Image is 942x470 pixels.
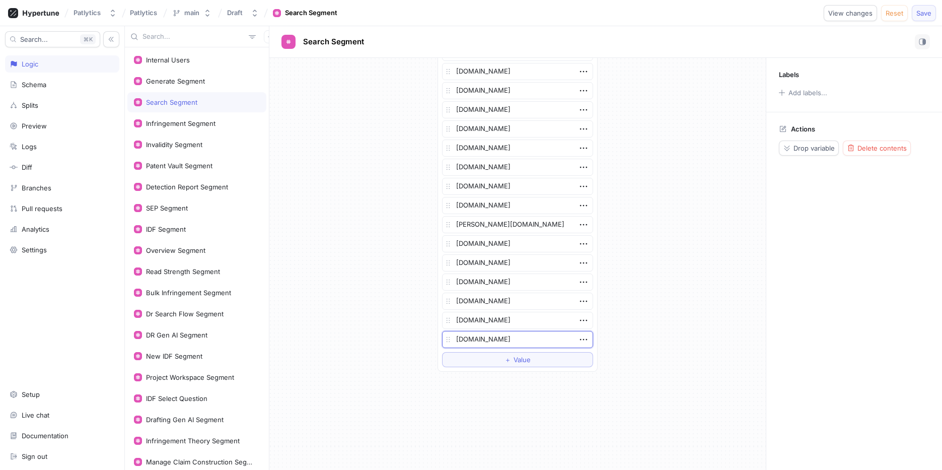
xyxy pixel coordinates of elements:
[146,437,240,445] div: Infringement Theory Segment
[442,140,593,157] textarea: [DOMAIN_NAME]
[22,163,32,171] div: Diff
[824,5,877,21] button: View changes
[22,411,49,419] div: Live chat
[146,56,190,64] div: Internal Users
[828,10,873,16] span: View changes
[793,145,835,151] span: Drop variable
[916,10,931,16] span: Save
[442,63,593,80] textarea: [DOMAIN_NAME]
[514,357,531,363] span: Value
[69,5,121,21] button: Patlytics
[146,394,207,402] div: IDF Select Question
[22,390,40,398] div: Setup
[142,32,245,42] input: Search...
[779,71,799,79] p: Labels
[22,452,47,460] div: Sign out
[442,352,593,367] button: ＋Value
[146,331,207,339] div: DR Gen AI Segment
[22,184,51,192] div: Branches
[5,31,100,47] button: Search...K
[303,38,364,46] span: Search Segment
[22,101,38,109] div: Splits
[22,205,62,213] div: Pull requests
[779,141,839,156] button: Drop variable
[22,81,46,89] div: Schema
[912,5,936,21] button: Save
[168,5,215,21] button: main
[22,246,47,254] div: Settings
[80,34,96,44] div: K
[146,458,256,466] div: Manage Claim Construction Segment
[442,159,593,176] textarea: [DOMAIN_NAME]
[130,9,157,16] span: Patlytics
[442,235,593,252] textarea: [DOMAIN_NAME]
[146,225,186,233] div: IDF Segment
[442,101,593,118] textarea: [DOMAIN_NAME]
[146,246,205,254] div: Overview Segment
[146,77,205,85] div: Generate Segment
[442,274,593,291] textarea: [DOMAIN_NAME]
[788,90,827,96] div: Add labels...
[791,125,815,133] p: Actions
[146,352,202,360] div: New IDF Segment
[146,119,215,127] div: Infringement Segment
[442,197,593,214] textarea: [DOMAIN_NAME]
[227,9,243,17] div: Draft
[442,120,593,138] textarea: [DOMAIN_NAME]
[74,9,101,17] div: Patlytics
[146,416,224,424] div: Drafting Gen AI Segment
[22,225,49,233] div: Analytics
[146,183,228,191] div: Detection Report Segment
[442,178,593,195] textarea: [DOMAIN_NAME]
[223,5,263,21] button: Draft
[146,310,224,318] div: Dr Search Flow Segment
[5,427,119,444] a: Documentation
[22,122,47,130] div: Preview
[146,267,220,276] div: Read Strength Segment
[442,216,593,233] textarea: [PERSON_NAME][DOMAIN_NAME]
[881,5,908,21] button: Reset
[20,36,48,42] span: Search...
[442,254,593,272] textarea: [DOMAIN_NAME]
[442,331,593,348] textarea: [DOMAIN_NAME]
[442,82,593,99] textarea: [DOMAIN_NAME]
[22,432,68,440] div: Documentation
[146,373,234,381] div: Project Workspace Segment
[775,86,830,99] button: Add labels...
[886,10,903,16] span: Reset
[22,143,37,151] div: Logs
[22,60,38,68] div: Logic
[857,145,907,151] span: Delete contents
[442,312,593,329] textarea: [DOMAIN_NAME]
[442,293,593,310] textarea: [DOMAIN_NAME]
[184,9,199,17] div: main
[146,141,202,149] div: Invalidity Segment
[146,98,197,106] div: Search Segment
[504,357,511,363] span: ＋
[146,204,188,212] div: SEP Segment
[843,141,911,156] button: Delete contents
[146,162,212,170] div: Patent Vault Segment
[285,8,337,18] div: Search Segment
[146,289,231,297] div: Bulk Infringement Segment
